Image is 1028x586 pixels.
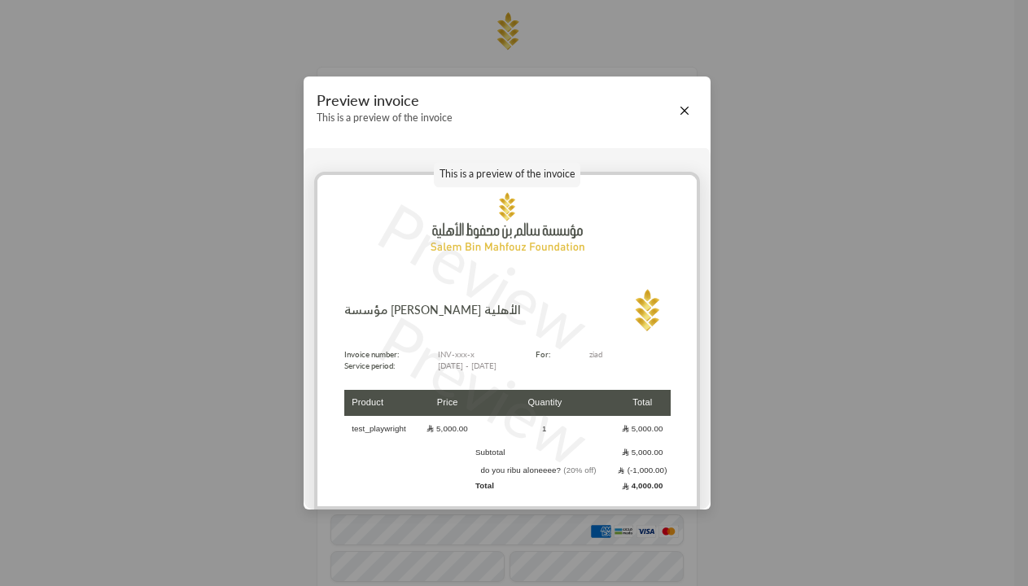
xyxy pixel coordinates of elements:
[344,348,399,361] p: Invoice number:
[344,302,521,319] p: مؤسسة [PERSON_NAME] الأهلية
[317,92,453,110] p: Preview invoice
[434,162,580,188] p: This is a preview of the invoice
[622,286,671,335] img: Logo
[475,465,615,476] td: do you ribu aloneeee?
[419,418,475,439] td: 5,000.00
[615,465,670,476] td: (-1,000.00)
[676,102,693,120] button: Close
[344,360,399,372] p: Service period:
[615,418,670,439] td: 5,000.00
[344,390,420,417] th: Product
[344,388,671,496] table: Products
[475,441,615,463] td: Subtotal
[589,348,671,361] p: ziad
[344,418,420,439] td: test_playwright
[615,441,670,463] td: 5,000.00
[361,291,607,489] p: Preview
[317,175,697,273] img: hdromg_oukvb.png
[615,390,670,417] th: Total
[361,177,607,376] p: Preview
[615,478,670,494] td: 4,000.00
[317,112,453,125] p: This is a preview of the invoice
[563,466,596,474] span: (20% off)
[475,478,615,494] td: Total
